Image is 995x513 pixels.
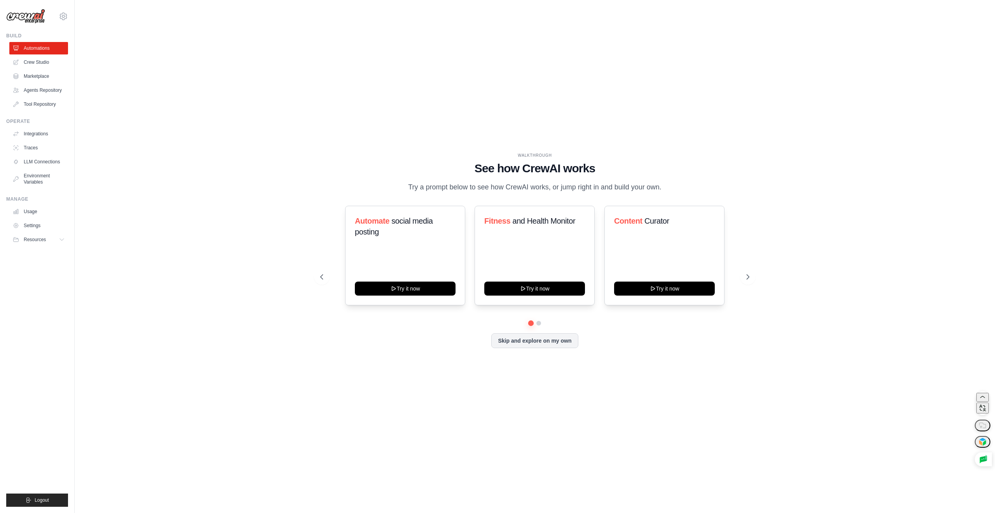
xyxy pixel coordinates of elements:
span: Resources [24,236,46,243]
button: Logout [6,494,68,507]
div: Operate [6,118,68,124]
span: Curator [644,217,669,225]
p: Try a prompt below to see how CrewAI works, or jump right in and build your own. [404,182,665,193]
div: WALKTHROUGH [320,152,749,158]
img: Logo [6,9,45,24]
button: Try it now [484,282,585,296]
a: Tool Repository [9,98,68,110]
span: social media posting [355,217,433,236]
span: Content [614,217,642,225]
span: and Health Monitor [513,217,576,225]
a: LLM Connections [9,156,68,168]
span: Automate [355,217,389,225]
button: Try it now [355,282,456,296]
span: Logout [35,497,49,503]
iframe: Chat Widget [956,476,995,513]
a: Usage [9,205,68,218]
a: Automations [9,42,68,54]
a: Integrations [9,128,68,140]
a: Traces [9,142,68,154]
div: Manage [6,196,68,202]
a: Crew Studio [9,56,68,68]
button: Resources [9,233,68,246]
a: Environment Variables [9,170,68,188]
a: Marketplace [9,70,68,82]
button: Skip and explore on my own [491,333,578,348]
h1: See how CrewAI works [320,161,749,175]
button: Try it now [614,282,715,296]
div: Build [6,33,68,39]
span: Fitness [484,217,510,225]
a: Agents Repository [9,84,68,96]
a: Settings [9,219,68,232]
